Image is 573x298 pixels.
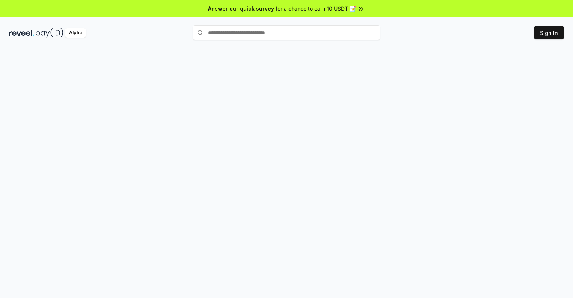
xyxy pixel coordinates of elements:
[276,5,356,12] span: for a chance to earn 10 USDT 📝
[36,28,63,38] img: pay_id
[534,26,564,39] button: Sign In
[208,5,274,12] span: Answer our quick survey
[9,28,34,38] img: reveel_dark
[65,28,86,38] div: Alpha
